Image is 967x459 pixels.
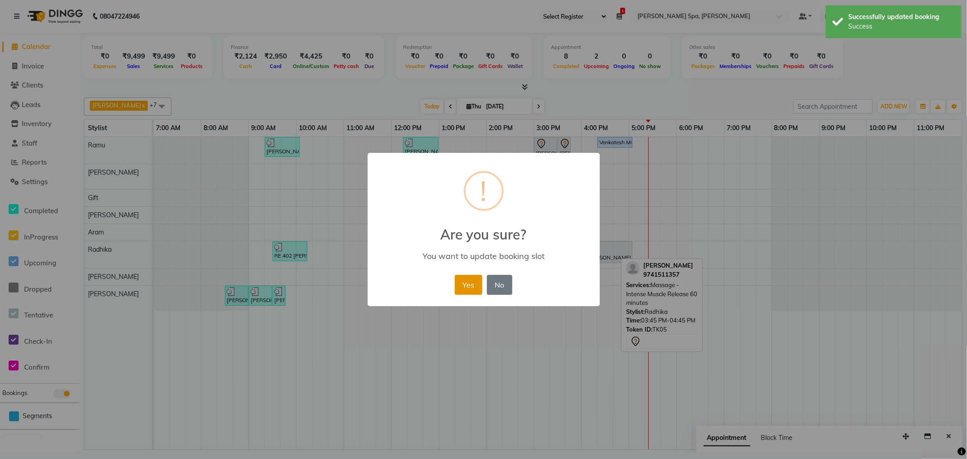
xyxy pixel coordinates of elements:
[481,173,487,209] div: !
[455,275,482,295] button: Yes
[368,215,600,243] h2: Are you sure?
[487,275,512,295] button: No
[848,22,955,31] div: Success
[380,251,586,261] div: You want to update booking slot
[848,12,955,22] div: Successfully updated booking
